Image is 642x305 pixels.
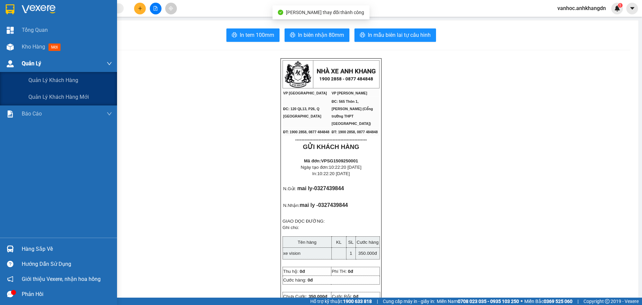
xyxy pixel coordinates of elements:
span: aim [169,6,173,11]
span: 0đ [308,278,313,283]
div: VP [GEOGRAPHIC_DATA] [6,6,74,22]
span: Quản lý khách hàng mới [28,93,89,101]
button: printerIn mẫu biên lai tự cấu hình [354,28,436,42]
div: Hàng sắp về [22,244,112,254]
span: 10:22:20 [DATE] [317,171,350,176]
span: message [7,291,13,297]
span: printer [232,32,237,39]
span: question-circle [7,261,13,267]
span: 0đ [348,269,353,274]
div: Hướng dẫn sử dụng [22,259,112,269]
strong: Mã đơn: [304,158,358,163]
span: ⚪️ [521,300,523,303]
span: In: [312,171,350,176]
span: 1 [619,3,621,8]
span: VPSG1509250001 [321,158,358,163]
span: ĐT: 1900 2858, 0877 484848 [283,130,329,134]
span: printer [290,32,295,39]
span: 0327439844 [314,185,344,191]
span: VP [PERSON_NAME] [332,91,367,95]
span: 350.000đ [309,294,327,299]
button: plus [134,3,146,14]
button: aim [165,3,177,14]
span: Thu hộ: [283,269,299,274]
span: Quản Lý [22,59,41,68]
span: mới [48,44,61,51]
strong: GỬI KHÁCH HÀNG [303,143,359,150]
span: ĐT: 1900 2858, 0877 484848 [332,130,378,134]
span: | [377,298,378,305]
span: Ghi chú: [283,225,299,230]
span: ĐC: 565 Thôn 1, [PERSON_NAME] (Cổng trường THPT [GEOGRAPHIC_DATA]) [332,99,373,126]
sup: 1 [618,3,623,8]
button: printerIn tem 100mm [226,28,280,42]
span: ---------------------------------------------- [295,137,367,142]
span: In tem 100mm [240,31,274,39]
span: ĐC: 120 QL13, P26, Q [GEOGRAPHIC_DATA] [283,107,321,118]
img: logo [285,61,311,88]
span: Cước Rồi: [332,294,358,299]
span: plus [138,6,142,11]
span: KL [336,240,341,245]
span: GIAO DỌC ĐƯỜNG: [283,219,325,224]
span: file-add [153,6,158,11]
span: Quản lý khách hàng [28,76,78,84]
button: printerIn biên nhận 80mm [285,28,349,42]
span: Kho hàng [22,44,45,50]
span: Cung cấp máy in - giấy in: [383,298,435,305]
span: Miền Nam [437,298,519,305]
img: solution-icon [7,110,14,118]
button: file-add [150,3,162,14]
div: 0383085086 [6,30,74,39]
span: VP [GEOGRAPHIC_DATA] [283,91,327,95]
span: In mẫu biên lai tự cấu hình [368,31,431,39]
span: Hỗ trợ kỹ thuật: [310,298,372,305]
span: Báo cáo [22,109,42,118]
div: A NHÂN [78,22,125,30]
span: [PERSON_NAME] thay đổi thành công [286,10,364,15]
span: Tổng Quan [22,26,48,34]
span: Tên hàng [298,240,316,245]
span: 350.000đ [358,251,377,256]
strong: 0708 023 035 - 0935 103 250 [458,299,519,304]
span: 10:22:20 [DATE] [329,165,361,170]
img: dashboard-icon [7,27,14,34]
strong: 1900 2858 - 0877 484848 [319,76,373,81]
span: 0327439844 [318,202,348,208]
span: N.Gửi: [283,186,296,191]
span: Ngày tạo đơn: [301,165,361,170]
div: 60.000 [77,43,126,60]
span: 1 [350,251,352,256]
span: Nhận: [78,6,94,13]
span: xe vision [283,251,301,256]
span: mai ly [297,185,312,191]
span: caret-down [629,5,635,11]
span: mai ly - [300,202,348,208]
span: In biên nhận 80mm [298,31,344,39]
span: Chưa Cước: [283,294,327,299]
span: down [107,61,112,66]
span: 0đ [353,294,358,299]
span: Cước hàng [356,240,379,245]
img: logo-vxr [6,4,14,14]
strong: 1900 633 818 [343,299,372,304]
span: Miền Bắc [524,298,572,305]
button: caret-down [626,3,638,14]
span: Cước hàng: [283,278,306,283]
span: - [312,185,344,191]
span: copyright [605,299,610,304]
span: vanhoc.anhkhangdn [552,4,611,12]
strong: 0369 525 060 [544,299,572,304]
img: icon-new-feature [614,5,620,11]
img: warehouse-icon [7,245,14,252]
span: check-circle [278,10,283,15]
div: A NHÂN [6,22,74,30]
span: | [577,298,578,305]
span: Phí TH: [332,269,347,274]
span: Giới thiệu Vexere, nhận hoa hồng [22,275,101,283]
div: Phản hồi [22,289,112,299]
span: Gửi: [6,6,16,13]
div: VP Cư Jút [78,6,125,22]
span: printer [360,32,365,39]
img: warehouse-icon [7,60,14,67]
